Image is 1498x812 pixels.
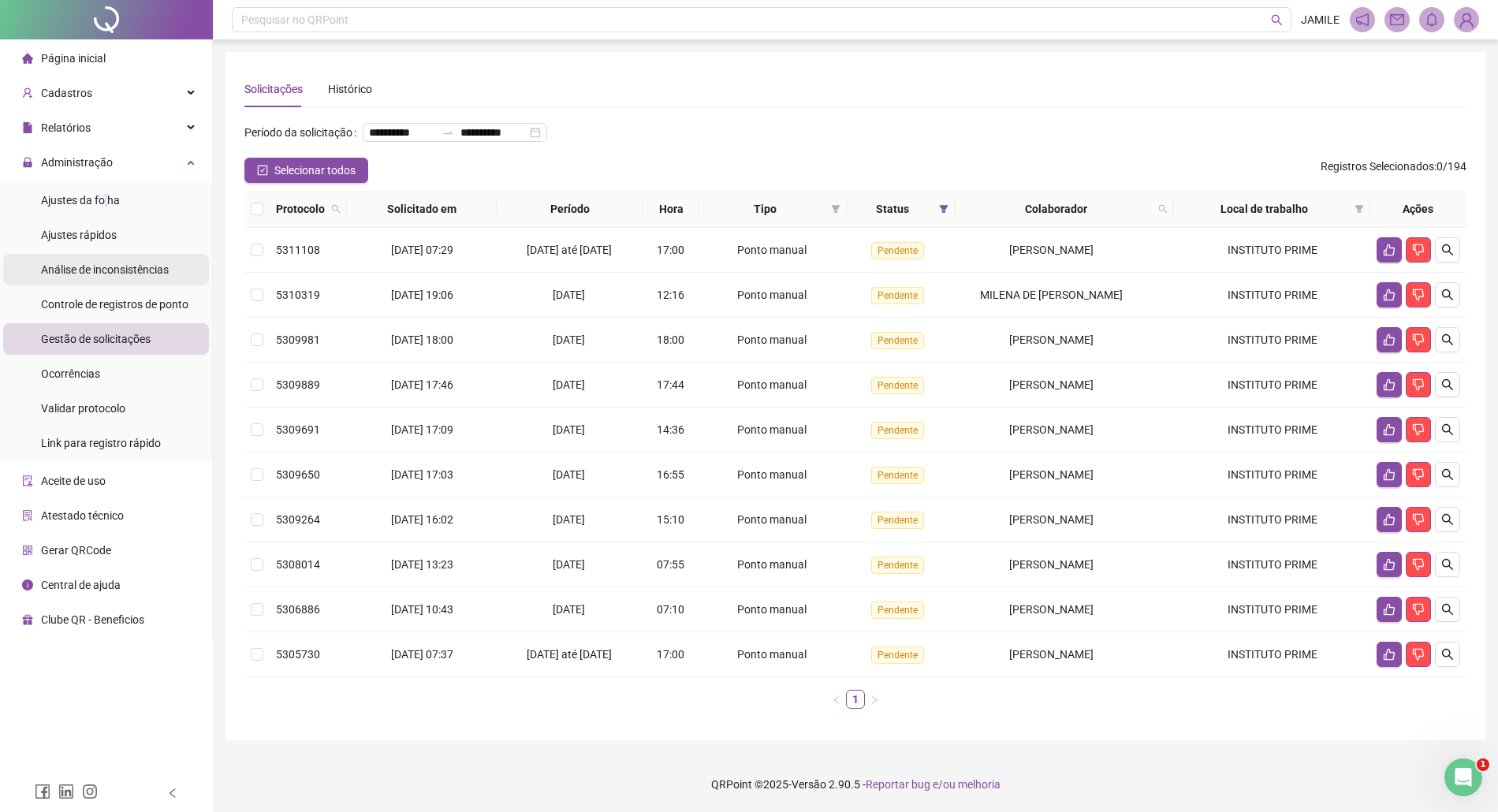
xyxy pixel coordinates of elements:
span: Pendente [871,646,924,664]
span: [PERSON_NAME] [1009,468,1094,481]
span: [DATE] 18:00 [391,333,453,346]
span: Pendente [871,332,924,349]
span: Ajustes da folha [41,194,120,207]
span: filter [828,197,844,221]
span: Pendente [871,512,924,529]
span: [DATE] 17:03 [391,468,453,481]
span: Ponto manual [737,244,807,256]
span: search [1271,14,1283,26]
span: Ponto manual [737,423,807,436]
span: [DATE] até [DATE] [527,648,612,661]
span: search [1441,513,1454,526]
div: Histórico [328,80,372,98]
span: like [1383,378,1396,391]
span: Pendente [871,377,924,394]
span: like [1383,423,1396,436]
footer: QRPoint © 2025 - 2.90.5 - [213,757,1498,812]
span: search [331,204,341,214]
span: right [870,695,879,705]
button: left [827,690,846,709]
span: [DATE] 13:23 [391,558,453,571]
iframe: Intercom live chat [1444,758,1482,796]
span: check-square [257,165,268,176]
span: Validar protocolo [41,402,125,415]
span: [DATE] [553,513,585,526]
span: [PERSON_NAME] [1009,423,1094,436]
span: Pendente [871,422,924,439]
span: [PERSON_NAME] [1009,378,1094,391]
span: Ponto manual [737,648,807,661]
span: 17:44 [657,378,684,391]
span: 5310319 [276,289,320,301]
span: [PERSON_NAME] [1009,333,1094,346]
span: Administração [41,156,113,169]
td: INSTITUTO PRIME [1174,363,1370,408]
span: dislike [1412,513,1425,526]
span: Tipo [706,200,824,218]
span: Central de ajuda [41,579,121,591]
span: : 0 / 194 [1321,158,1466,183]
span: like [1383,333,1396,346]
span: 07:10 [657,603,684,616]
th: Período [497,191,643,228]
span: mail [1390,13,1404,27]
span: [DATE] 10:43 [391,603,453,616]
span: search [328,197,344,221]
span: dislike [1412,333,1425,346]
span: 17:00 [657,244,684,256]
span: left [832,695,841,705]
th: Solicitado em [347,191,497,228]
span: Selecionar todos [274,162,356,179]
li: Próxima página [865,690,884,709]
td: INSTITUTO PRIME [1174,587,1370,632]
span: Análise de inconsistências [41,263,169,276]
span: 5309691 [276,423,320,436]
span: Ponto manual [737,289,807,301]
a: 1 [847,691,864,708]
span: like [1383,513,1396,526]
span: [DATE] [553,378,585,391]
span: 15:10 [657,513,684,526]
span: JAMILE [1301,11,1340,28]
span: 17:00 [657,648,684,661]
span: dislike [1412,468,1425,481]
span: filter [936,197,952,221]
span: file [22,122,33,133]
span: Ponto manual [737,468,807,481]
button: right [865,690,884,709]
td: INSTITUTO PRIME [1174,318,1370,363]
button: Selecionar todos [244,158,368,183]
span: swap-right [442,126,454,139]
span: Pendente [871,287,924,304]
span: lock [22,157,33,168]
span: solution [22,510,33,521]
span: Ajustes rápidos [41,229,117,241]
span: left [167,788,178,799]
label: Período da solicitação [244,120,363,145]
span: 1 [1477,758,1489,771]
span: dislike [1412,289,1425,301]
td: INSTITUTO PRIME [1174,228,1370,273]
span: search [1441,648,1454,661]
span: like [1383,558,1396,571]
span: dislike [1412,648,1425,661]
span: Aceite de uso [41,475,106,487]
span: dislike [1412,423,1425,436]
span: search [1441,468,1454,481]
span: audit [22,475,33,486]
span: [DATE] [553,603,585,616]
span: Clube QR - Beneficios [41,613,144,626]
span: Link para registro rápido [41,437,161,449]
span: Versão [792,778,826,791]
td: INSTITUTO PRIME [1174,497,1370,542]
span: Reportar bug e/ou melhoria [866,778,1001,791]
span: Pendente [871,242,924,259]
span: dislike [1412,378,1425,391]
span: Relatórios [41,121,91,134]
span: [DATE] até [DATE] [527,244,612,256]
span: search [1441,423,1454,436]
span: home [22,53,33,64]
span: [PERSON_NAME] [1009,603,1094,616]
span: [DATE] 16:02 [391,513,453,526]
span: search [1441,289,1454,301]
